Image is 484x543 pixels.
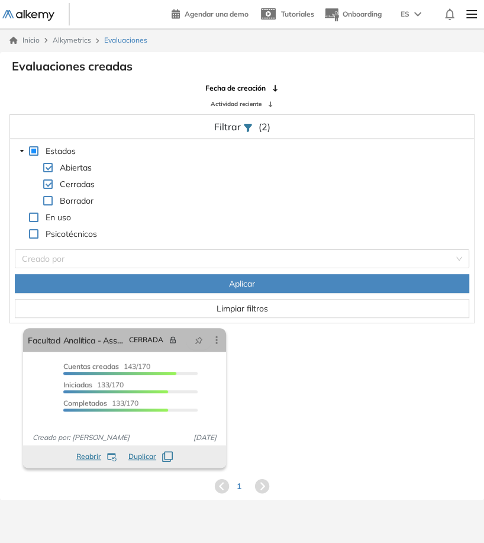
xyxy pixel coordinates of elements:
span: Iniciadas [63,380,92,389]
img: Menu [462,2,482,26]
h3: Evaluaciones creadas [12,59,133,73]
span: Borrador [60,195,93,206]
span: Borrador [57,194,96,208]
span: 133/170 [63,399,138,407]
span: Tutoriales [281,9,314,18]
span: Psicotécnicos [43,227,99,241]
span: En uso [43,210,73,224]
span: 1 [237,480,241,493]
span: Aplicar [229,277,255,290]
button: Reabrir [76,451,117,462]
img: Logo [2,10,54,21]
span: 143/170 [63,362,150,371]
span: Fecha de creación [205,83,266,94]
span: Filtrar [214,121,243,133]
span: Reabrir [76,451,101,462]
span: caret-down [19,148,25,154]
span: Completados [63,399,107,407]
span: CERRADA [129,335,163,345]
button: pushpin [186,330,212,349]
span: Psicotécnicos [46,229,97,239]
span: Estados [46,146,76,156]
span: Onboarding [343,9,382,18]
span: Abiertas [57,160,94,175]
span: Evaluaciones [104,35,147,46]
span: Limpiar filtros [217,302,268,315]
a: Agendar una demo [172,6,249,20]
span: lock [169,336,176,343]
button: Onboarding [324,2,382,27]
span: Estados [43,144,78,158]
span: ES [401,9,409,20]
span: Cuentas creadas [63,362,119,371]
span: 133/170 [63,380,124,389]
a: Inicio [9,35,40,46]
span: Alkymetrics [53,36,91,44]
img: arrow [414,12,421,17]
a: Facultad Analítica - Assessment [28,328,124,352]
span: [DATE] [189,432,221,443]
button: Duplicar [128,451,173,462]
button: Limpiar filtros [15,299,469,318]
span: pushpin [195,335,203,345]
span: Cerradas [60,179,95,189]
span: Duplicar [128,451,156,462]
span: Creado por: [PERSON_NAME] [28,432,134,443]
span: Agendar una demo [185,9,249,18]
span: En uso [46,212,71,223]
span: Actividad reciente [211,99,262,108]
span: Cerradas [57,177,97,191]
span: (2) [259,120,270,134]
span: Abiertas [60,162,92,173]
button: Aplicar [15,274,469,293]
